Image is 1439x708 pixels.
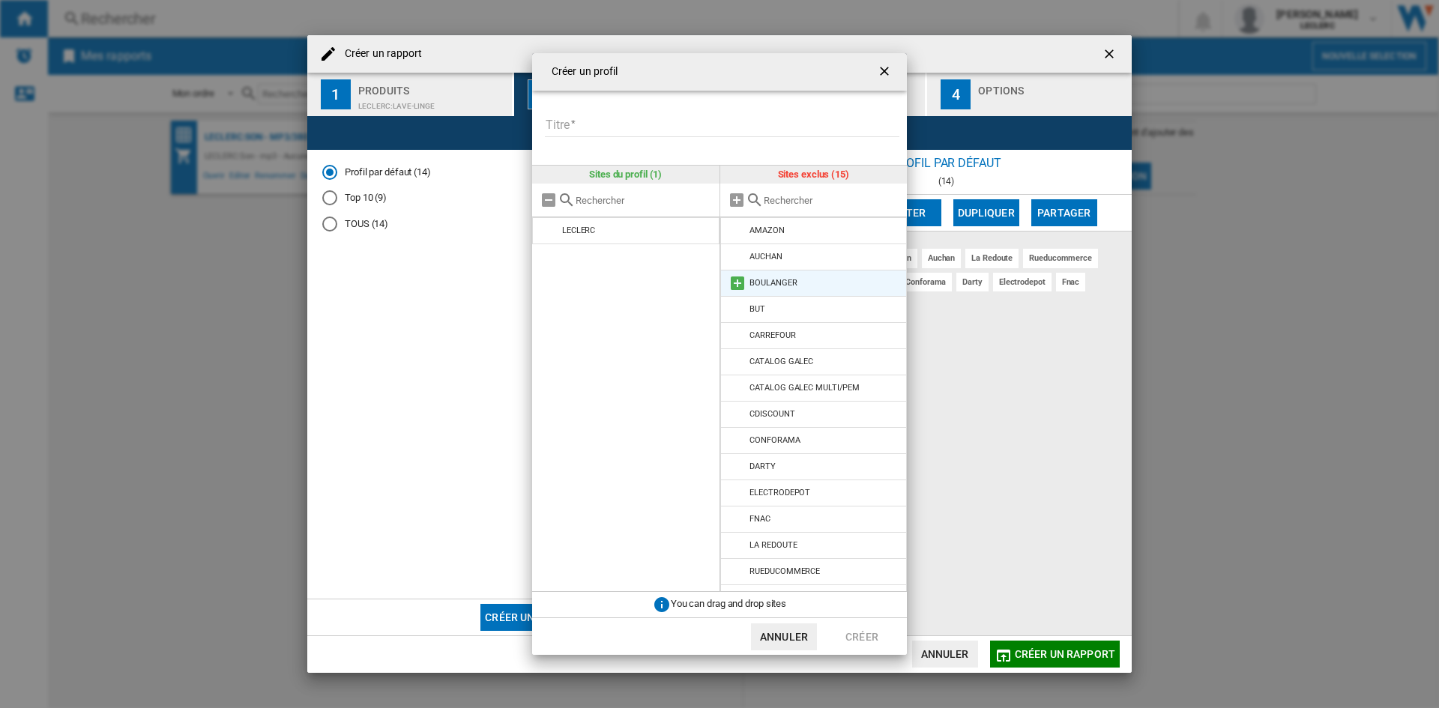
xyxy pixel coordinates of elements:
div: CATALOG GALEC MULTI/PEM [749,383,860,393]
div: BOULANGER [749,278,797,288]
div: DARTY [749,462,776,471]
div: LA REDOUTE [749,540,797,550]
div: AMAZON [749,226,784,235]
div: RUEDUCOMMERCE [749,566,820,576]
div: CARREFOUR [749,330,795,340]
span: You can drag and drop sites [671,599,786,610]
div: FNAC [749,514,770,524]
div: ELECTRODEPOT [749,488,810,497]
input: Rechercher [576,195,712,206]
div: Sites du profil (1) [532,166,719,184]
ng-md-icon: getI18NText('BUTTONS.CLOSE_DIALOG') [877,64,895,82]
input: Rechercher [764,195,900,206]
div: CONFORAMA [749,435,800,445]
div: LECLERC [562,226,595,235]
h4: Créer un profil [544,64,618,79]
div: BUT [749,304,765,314]
button: getI18NText('BUTTONS.CLOSE_DIALOG') [871,57,901,87]
md-icon: Tout retirer [540,191,558,209]
div: CATALOG GALEC [749,357,813,366]
div: Sites exclus (15) [720,166,908,184]
md-icon: Tout ajouter [728,191,746,209]
div: CDISCOUNT [749,409,794,419]
button: Créer [829,623,895,650]
button: Annuler [751,623,817,650]
div: AUCHAN [749,252,782,261]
